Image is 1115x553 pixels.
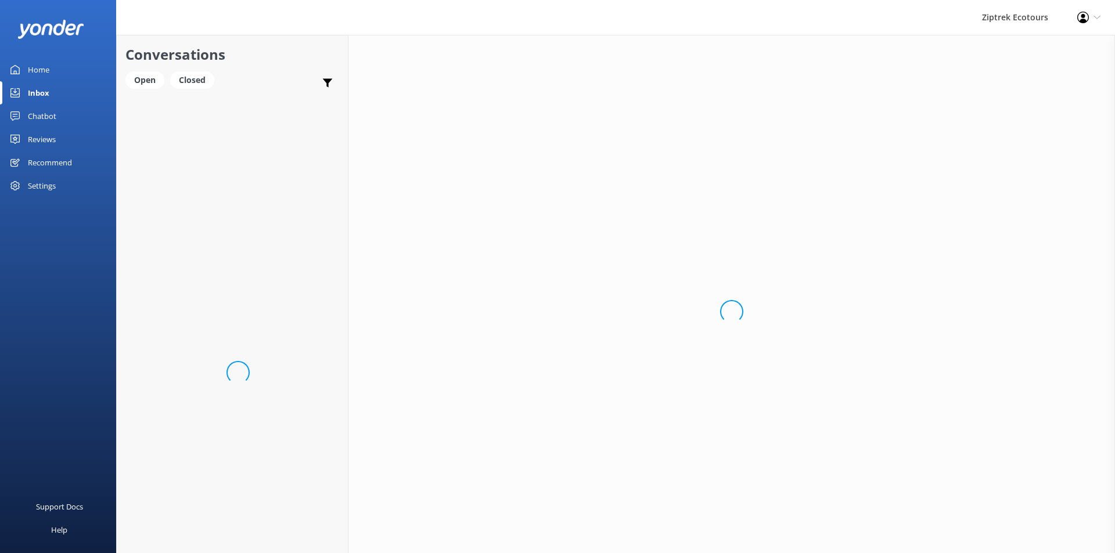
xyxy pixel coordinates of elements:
[28,81,49,104] div: Inbox
[51,518,67,541] div: Help
[28,151,72,174] div: Recommend
[36,495,83,518] div: Support Docs
[170,73,220,86] a: Closed
[125,44,339,66] h2: Conversations
[28,104,56,128] div: Chatbot
[28,128,56,151] div: Reviews
[28,174,56,197] div: Settings
[125,71,164,89] div: Open
[17,20,84,39] img: yonder-white-logo.png
[28,58,49,81] div: Home
[125,73,170,86] a: Open
[170,71,214,89] div: Closed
